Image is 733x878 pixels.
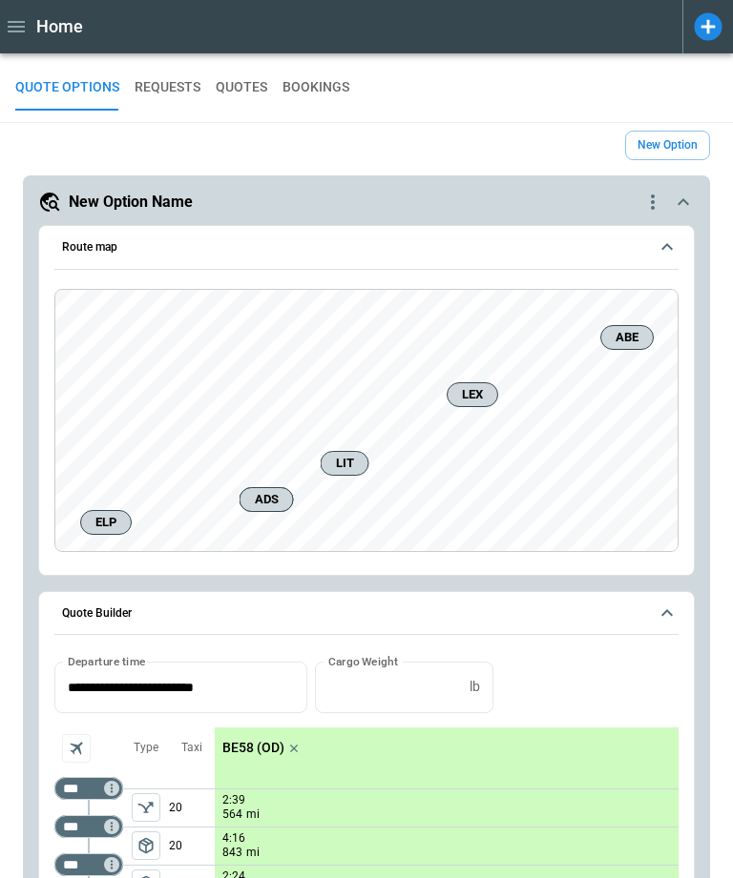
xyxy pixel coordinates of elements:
span: Aircraft selection [62,734,91,763]
h6: Quote Builder [62,607,132,620]
p: 2:39 [222,793,245,807]
button: left aligned [132,793,160,822]
button: QUOTES [216,65,267,111]
p: 4:16 [222,831,245,846]
button: Quote Builder [54,592,679,636]
label: Cargo Weight [328,653,398,669]
span: package_2 [136,836,156,855]
span: Type of sector [132,831,160,860]
input: Choose date, selected date is Oct 7, 2025 [54,662,294,712]
div: Too short [54,815,123,838]
span: ADS [248,490,285,509]
p: BE58 (OD) [222,740,284,756]
div: Too short [54,777,123,800]
button: New Option [625,131,710,160]
p: 20 [169,827,215,865]
div: quote-option-actions [641,191,664,214]
p: 20 [169,789,215,827]
button: New Option Namequote-option-actions [38,191,695,214]
p: lb [470,679,480,695]
p: Taxi [181,740,202,756]
div: Too short [54,853,123,876]
canvas: Map [55,290,678,570]
p: 843 [222,845,242,861]
button: Route map [54,226,679,270]
p: mi [246,845,260,861]
button: QUOTE OPTIONS [15,65,119,111]
button: REQUESTS [135,65,200,111]
span: ABE [609,328,645,347]
p: Type [134,740,158,756]
span: LEX [455,385,490,404]
div: Route map [54,289,679,552]
button: BOOKINGS [283,65,349,111]
label: Departure time [68,653,146,669]
p: 564 [222,807,242,823]
h5: New Option Name [69,192,193,213]
span: LIT [329,454,361,473]
p: mi [246,807,260,823]
span: ELP [89,513,123,532]
h6: Route map [62,241,117,254]
span: Type of sector [132,793,160,822]
button: left aligned [132,831,160,860]
h1: Home [36,15,83,38]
